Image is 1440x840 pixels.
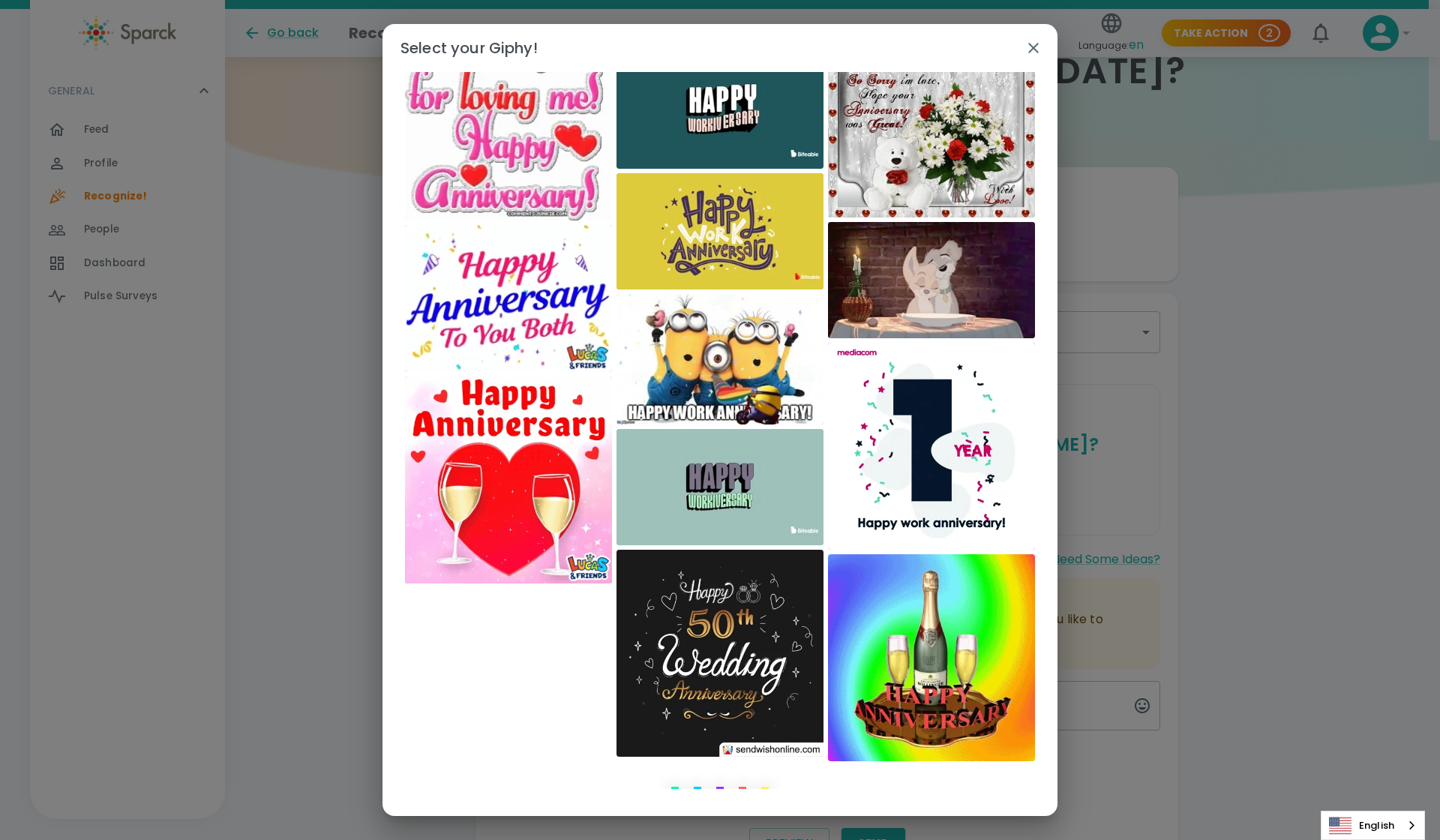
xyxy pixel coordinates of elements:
img: Anniversary Peoplefirst GIF by MediaComGlobal [828,343,1035,550]
img: Happy Anniversary Greetings GIF by Lucas and Friends by RV AppStudios [405,225,612,372]
img: Celebrate Happy Anniversary GIF by Biteable [616,173,823,289]
aside: Language selected: English [1321,811,1425,840]
img: Work Anniversary GIF by Biteable [616,52,823,169]
img: Text gif. Pink and glittery text with red hearts surrounding it, “Thank you for Loving me! Happy ... [405,13,612,220]
img: Happy Anniversary Celebration GIF by Lucas and Friends by RV AppStudios [405,376,612,583]
img: Happy Anniversary GIF by sendwishonline.com [616,550,823,757]
img: Work Anniversary GIF by Biteable [616,429,823,545]
div: Language [1321,811,1425,840]
a: English [1321,811,1424,839]
img: Digital art gif. A tray of champagne and two flutes sit in the middle of the gif and we pan up an... [828,554,1035,761]
img: Movie gif. Two dogs from Lady and The Tramp cuddle up in front of a plate of spaghetti and a cand... [828,222,1035,338]
h2: Select your Giphy! [382,24,1057,72]
img: Sorry Happy Anniversary GIF [828,10,1035,217]
img: Work Bike GIF by ConEquip Parts [616,294,823,424]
